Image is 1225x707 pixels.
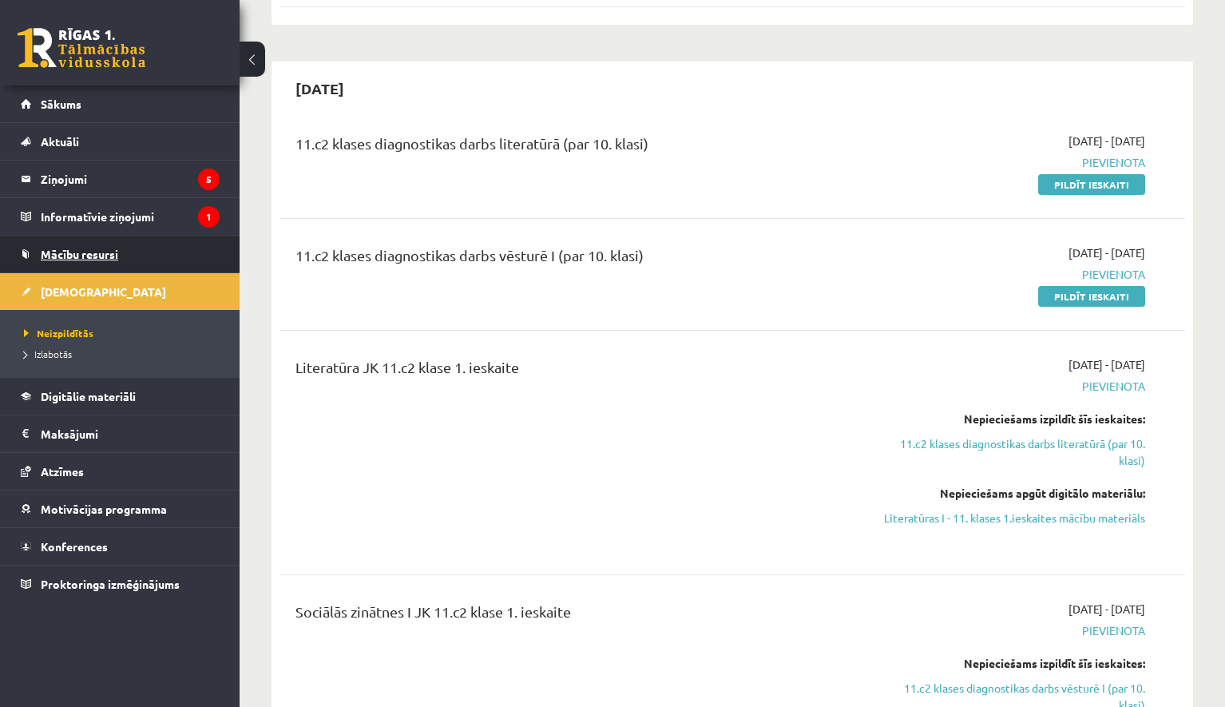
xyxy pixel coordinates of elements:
a: Digitālie materiāli [21,378,220,415]
span: Mācību resursi [41,247,118,261]
a: 11.c2 klases diagnostikas darbs literatūrā (par 10. klasi) [878,435,1145,469]
span: Atzīmes [41,464,84,479]
span: Motivācijas programma [41,502,167,516]
span: Pievienota [878,154,1145,171]
a: Izlabotās [24,347,224,361]
span: Sākums [41,97,81,111]
legend: Ziņojumi [41,161,220,197]
span: Digitālie materiāli [41,389,136,403]
span: [DATE] - [DATE] [1068,356,1145,373]
i: 1 [198,206,220,228]
a: Rīgas 1. Tālmācības vidusskola [18,28,145,68]
a: Literatūras I - 11. klases 1.ieskaites mācību materiāls [878,510,1145,526]
span: [DEMOGRAPHIC_DATA] [41,284,166,299]
span: Izlabotās [24,348,72,360]
div: 11.c2 klases diagnostikas darbs vēsturē I (par 10. klasi) [295,244,854,274]
div: 11.c2 klases diagnostikas darbs literatūrā (par 10. klasi) [295,133,854,162]
span: [DATE] - [DATE] [1068,601,1145,618]
a: [DEMOGRAPHIC_DATA] [21,273,220,310]
span: Neizpildītās [24,327,93,340]
a: Sākums [21,85,220,122]
div: Nepieciešams apgūt digitālo materiālu: [878,485,1145,502]
span: Aktuāli [41,134,79,149]
a: Mācību resursi [21,236,220,272]
i: 5 [198,169,220,190]
span: [DATE] - [DATE] [1068,244,1145,261]
span: Pievienota [878,378,1145,395]
div: Nepieciešams izpildīt šīs ieskaites: [878,411,1145,427]
span: [DATE] - [DATE] [1068,133,1145,149]
a: Atzīmes [21,453,220,490]
div: Sociālās zinātnes I JK 11.c2 klase 1. ieskaite [295,601,854,630]
div: Literatūra JK 11.c2 klase 1. ieskaite [295,356,854,386]
span: Pievienota [878,266,1145,283]
a: Pildīt ieskaiti [1038,286,1145,307]
a: Neizpildītās [24,326,224,340]
legend: Informatīvie ziņojumi [41,198,220,235]
a: Ziņojumi5 [21,161,220,197]
a: Maksājumi [21,415,220,452]
span: Pievienota [878,622,1145,639]
a: Konferences [21,528,220,565]
legend: Maksājumi [41,415,220,452]
span: Proktoringa izmēģinājums [41,577,180,591]
span: Konferences [41,539,108,554]
a: Proktoringa izmēģinājums [21,566,220,602]
a: Informatīvie ziņojumi1 [21,198,220,235]
a: Aktuāli [21,123,220,160]
a: Motivācijas programma [21,491,220,527]
h2: [DATE] [279,70,360,107]
a: Pildīt ieskaiti [1038,174,1145,195]
div: Nepieciešams izpildīt šīs ieskaites: [878,655,1145,672]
